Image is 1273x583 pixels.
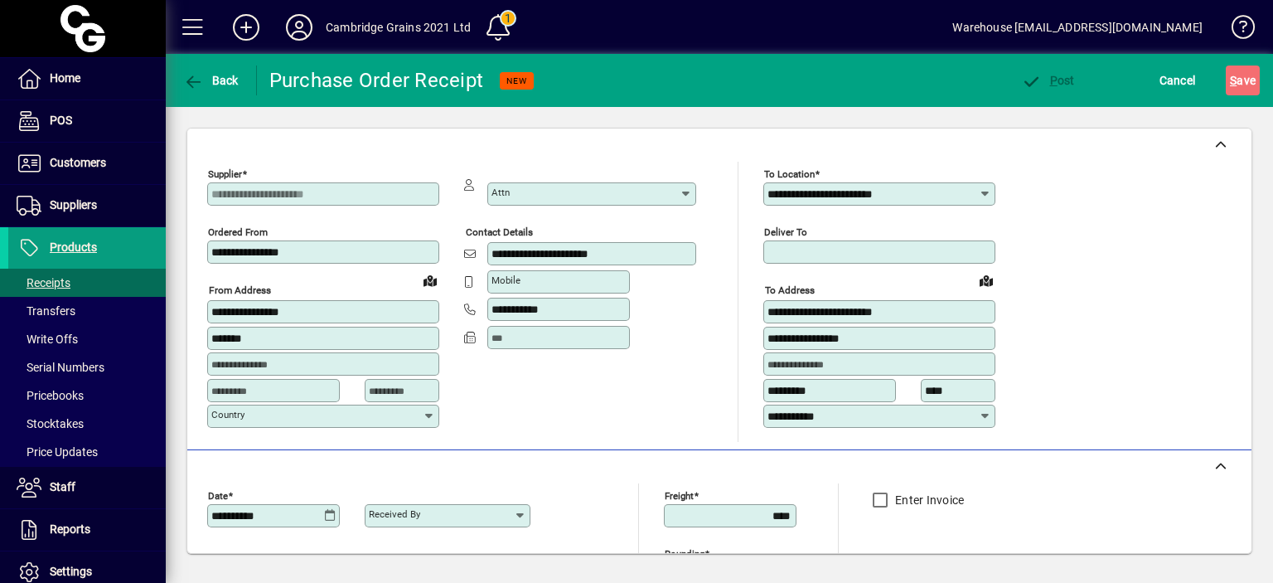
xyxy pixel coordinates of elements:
button: Back [179,66,243,95]
a: View on map [417,267,443,294]
span: Transfers [17,304,75,318]
label: Enter Invoice [892,492,964,508]
a: Price Updates [8,438,166,466]
mat-label: Date [208,489,228,501]
a: Pricebooks [8,381,166,410]
span: POS [50,114,72,127]
span: Receipts [17,276,70,289]
mat-label: Attn [491,187,510,198]
span: Customers [50,156,106,169]
span: S [1230,74,1237,87]
span: Cancel [1159,67,1196,94]
a: Customers [8,143,166,184]
a: Knowledge Base [1219,3,1252,57]
span: Write Offs [17,333,78,346]
button: Save [1226,66,1260,95]
span: Products [50,240,97,254]
a: Serial Numbers [8,353,166,381]
button: Post [1017,66,1079,95]
a: Transfers [8,297,166,325]
mat-label: Supplier [208,168,242,180]
div: Purchase Order Receipt [269,67,484,94]
span: NEW [506,75,527,86]
mat-label: Rounding [665,547,704,559]
button: Add [220,12,273,42]
a: Home [8,58,166,100]
a: Staff [8,467,166,508]
span: Serial Numbers [17,361,104,374]
span: P [1050,74,1058,87]
a: Write Offs [8,325,166,353]
span: Reports [50,522,90,536]
mat-label: Ordered from [208,226,268,238]
span: ost [1021,74,1075,87]
span: Home [50,71,80,85]
div: Warehouse [EMAIL_ADDRESS][DOMAIN_NAME] [952,14,1203,41]
span: Back [183,74,239,87]
a: Receipts [8,269,166,297]
span: Price Updates [17,445,98,459]
a: Suppliers [8,185,166,226]
button: Cancel [1155,66,1200,95]
div: Cambridge Grains 2021 Ltd [326,14,471,41]
span: Pricebooks [17,389,84,402]
mat-label: To location [764,168,815,180]
button: Profile [273,12,326,42]
a: View on map [973,267,1000,294]
mat-label: Freight [665,489,694,501]
app-page-header-button: Back [166,66,257,95]
mat-label: Deliver To [764,226,807,238]
span: Suppliers [50,198,97,211]
span: Staff [50,480,75,493]
mat-label: Country [211,409,244,420]
a: Reports [8,509,166,551]
span: Stocktakes [17,417,84,430]
a: Stocktakes [8,410,166,438]
span: ave [1230,67,1256,94]
mat-label: Mobile [491,274,520,286]
mat-label: Received by [369,508,420,520]
a: POS [8,100,166,142]
span: Settings [50,565,92,578]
